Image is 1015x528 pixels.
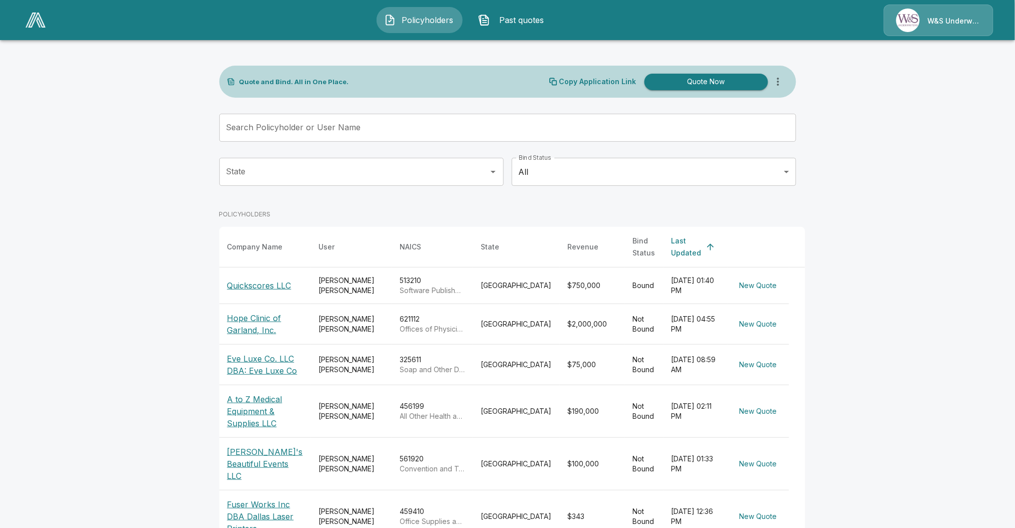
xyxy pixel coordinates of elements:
div: User [319,241,335,253]
div: State [481,241,500,253]
p: Quickscores LLC [227,280,291,292]
td: [DATE] 01:33 PM [663,438,728,490]
p: Soap and Other Detergent Manufacturing [400,365,465,375]
div: [PERSON_NAME] [PERSON_NAME] [319,506,384,526]
button: Past quotes IconPast quotes [471,7,557,33]
td: [DATE] 08:59 AM [663,345,728,385]
span: Policyholders [400,14,455,26]
div: 456199 [400,401,465,421]
div: 325611 [400,355,465,375]
p: All Other Health and Personal Care Retailers [400,411,465,421]
div: Last Updated [671,235,702,259]
p: Offices of Physicians, Mental Health Specialists [400,324,465,334]
p: A to Z Medical Equipment & Supplies LLC [227,393,303,429]
div: [PERSON_NAME] [PERSON_NAME] [319,355,384,375]
td: $190,000 [560,385,625,438]
img: Past quotes Icon [478,14,490,26]
p: [PERSON_NAME]'s Beautiful Events LLC [227,446,303,482]
td: [GEOGRAPHIC_DATA] [473,385,560,438]
td: [DATE] 02:11 PM [663,385,728,438]
button: New Quote [736,402,781,421]
div: 513210 [400,276,465,296]
p: Software Publishers [400,286,465,296]
a: Quote Now [640,74,768,90]
td: $2,000,000 [560,304,625,345]
span: Past quotes [494,14,549,26]
label: Bind Status [519,153,551,162]
td: [GEOGRAPHIC_DATA] [473,345,560,385]
td: [GEOGRAPHIC_DATA] [473,304,560,345]
td: [DATE] 01:40 PM [663,268,728,304]
div: Company Name [227,241,283,253]
td: $750,000 [560,268,625,304]
div: [PERSON_NAME] [PERSON_NAME] [319,454,384,474]
td: [GEOGRAPHIC_DATA] [473,268,560,304]
td: [GEOGRAPHIC_DATA] [473,438,560,490]
div: All [512,158,796,186]
td: Not Bound [625,304,663,345]
button: more [768,72,788,92]
p: Office Supplies and Stationery Retailers [400,516,465,526]
div: [PERSON_NAME] [PERSON_NAME] [319,276,384,296]
button: Policyholders IconPolicyholders [377,7,463,33]
button: Open [486,165,500,179]
td: $100,000 [560,438,625,490]
img: AA Logo [26,13,46,28]
td: [DATE] 04:55 PM [663,304,728,345]
div: [PERSON_NAME] [PERSON_NAME] [319,314,384,334]
p: Eve Luxe Co. LLC DBA: Eve Luxe Co [227,353,303,377]
div: [PERSON_NAME] [PERSON_NAME] [319,401,384,421]
div: Revenue [568,241,599,253]
button: New Quote [736,356,781,374]
div: 561920 [400,454,465,474]
div: NAICS [400,241,422,253]
p: Convention and Trade Show Organizers [400,464,465,474]
td: Not Bound [625,438,663,490]
div: 621112 [400,314,465,334]
button: New Quote [736,277,781,295]
button: New Quote [736,315,781,334]
td: $75,000 [560,345,625,385]
img: Policyholders Icon [384,14,396,26]
td: Not Bound [625,385,663,438]
th: Bind Status [625,227,663,268]
td: Bound [625,268,663,304]
p: Copy Application Link [559,78,636,85]
button: New Quote [736,455,781,473]
div: 459410 [400,506,465,526]
button: Quote Now [644,74,768,90]
td: Not Bound [625,345,663,385]
p: Hope Clinic of Garland, Inc. [227,312,303,336]
p: Quote and Bind. All in One Place. [239,79,349,85]
button: New Quote [736,507,781,526]
p: POLICYHOLDERS [219,210,271,219]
